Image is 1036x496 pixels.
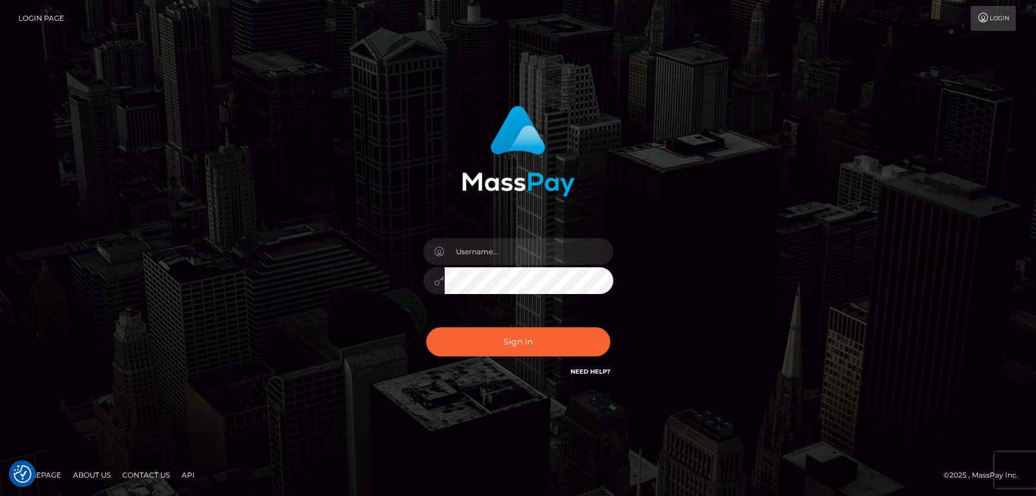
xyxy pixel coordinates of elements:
a: About Us [68,466,115,484]
img: MassPay Login [462,106,575,197]
a: API [177,466,199,484]
img: Revisit consent button [14,465,31,483]
div: © 2025 , MassPay Inc. [943,469,1027,482]
input: Username... [445,238,613,265]
button: Consent Preferences [14,465,31,483]
a: Login Page [18,6,64,31]
a: Contact Us [118,466,175,484]
a: Homepage [13,466,66,484]
a: Login [971,6,1016,31]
